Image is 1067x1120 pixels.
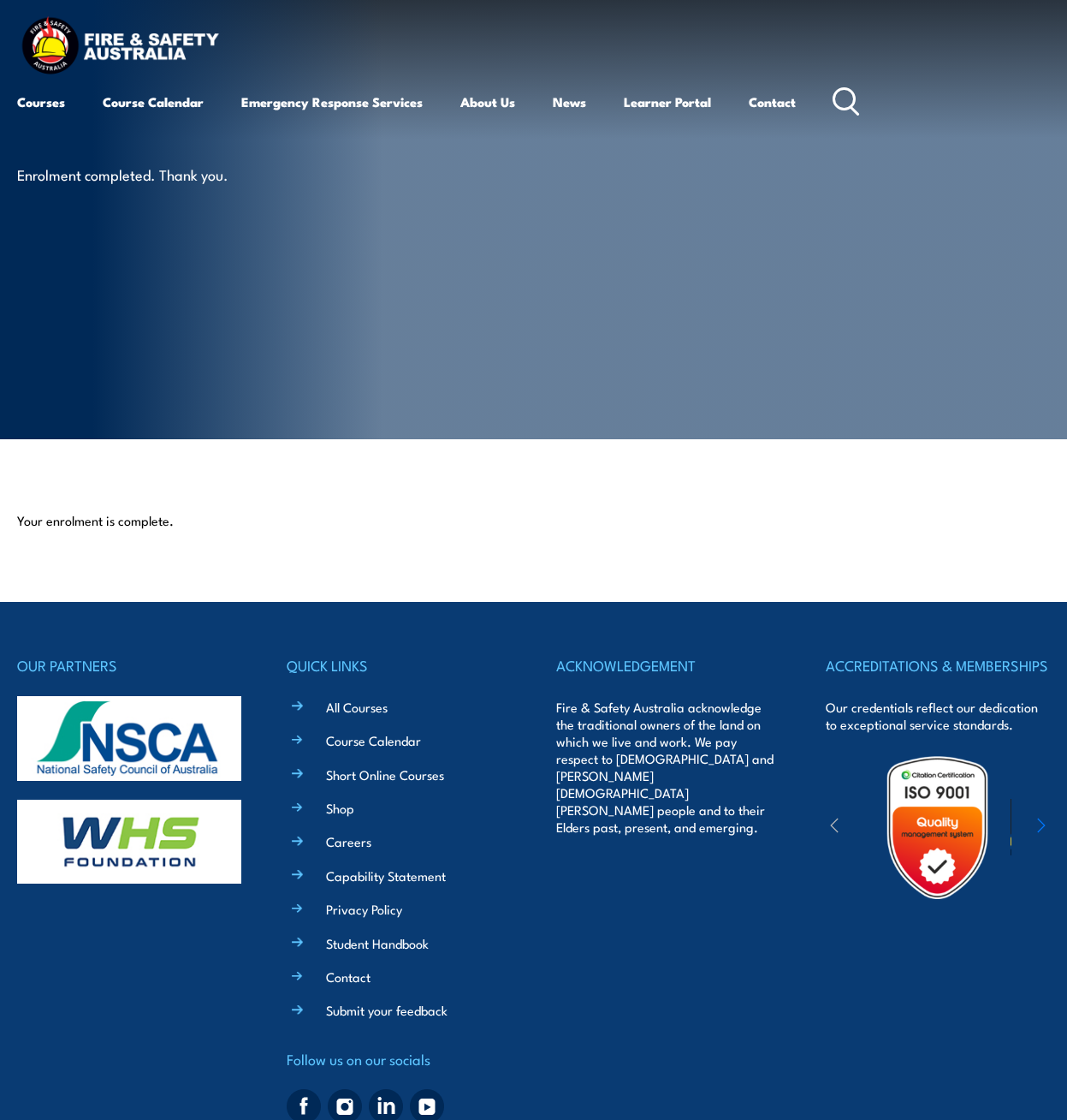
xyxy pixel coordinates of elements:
a: News [553,81,586,122]
img: Untitled design (19) [864,754,1011,901]
p: Enrolment completed. Thank you. [17,164,329,184]
a: Student Handbook [326,934,429,952]
p: Our credentials reflect our dedication to exceptional service standards. [826,699,1050,733]
h4: OUR PARTNERS [17,653,241,677]
a: Short Online Courses [326,766,444,783]
a: Shop [326,799,354,817]
img: whs-logo-footer [17,800,241,885]
h4: QUICK LINKS [287,653,511,677]
h4: ACCREDITATIONS & MEMBERSHIPS [826,653,1050,677]
a: Course Calendar [326,731,421,749]
a: About Us [460,81,515,122]
img: nsca-logo-footer [17,696,241,781]
a: Emergency Response Services [241,81,423,122]
a: Careers [326,832,371,850]
a: Capability Statement [326,867,446,885]
p: Your enrolment is complete. [17,512,1050,529]
a: Learner Portal [624,81,711,122]
h4: ACKNOWLEDGEMENT [556,653,780,677]
a: Submit your feedback [326,1001,448,1019]
a: Contact [326,968,370,986]
a: All Courses [326,698,388,716]
a: Contact [749,81,796,122]
a: Privacy Policy [326,900,402,918]
h4: Follow us on our socials [287,1047,511,1071]
a: Course Calendar [103,81,204,122]
p: Fire & Safety Australia acknowledge the traditional owners of the land on which we live and work.... [556,699,780,836]
a: Courses [17,81,65,122]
